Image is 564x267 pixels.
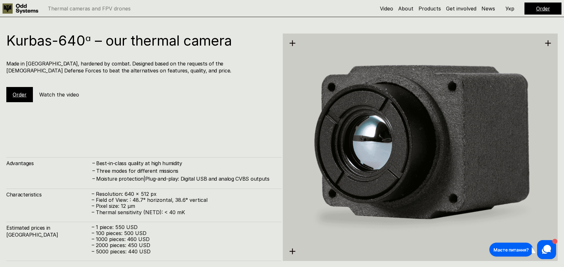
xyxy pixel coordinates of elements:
p: – 100 pieces: 500 USD [92,230,275,236]
h4: – [92,167,95,174]
p: – 1000 pieces: 460 USD [92,236,275,242]
a: Order [536,5,550,12]
h4: Three modes for different missions [96,167,275,174]
a: Order [13,91,27,98]
h4: Moisture protection|Plug-and-play: Digital USB and analog CVBS outputs [96,175,275,182]
p: – 5000 pieces: 440 USD [92,249,275,255]
a: Video [380,5,393,12]
p: – 1 piece: 550 USD [92,224,275,230]
h4: Advantages [6,160,92,167]
a: About [398,5,413,12]
iframe: HelpCrunch [488,239,558,261]
h5: Watch the video [39,91,79,98]
p: – Pixel size: 12 µm [92,203,275,209]
p: – Resolution: 640 x 512 px [92,191,275,197]
h4: – [92,175,95,182]
a: Products [418,5,441,12]
a: Get involved [446,5,476,12]
h1: Kurbas-640ᵅ – our thermal camera [6,34,275,47]
h4: – [92,159,95,166]
p: Thermal cameras and FPV drones [48,6,131,11]
p: – Thermal sensitivity (NETD): < 40 mK [92,209,275,215]
h4: Made in [GEOGRAPHIC_DATA], hardened by combat. Designed based on the requests of the [DEMOGRAPHIC... [6,60,275,74]
h4: Characteristics [6,191,92,198]
p: – Field of View: : 48.7° horizontal, 38.6° vertical [92,197,275,203]
a: News [481,5,495,12]
h4: Best-in-class quality at high humidity [96,160,275,167]
h4: Estimated prices in [GEOGRAPHIC_DATA] [6,224,92,239]
p: Укр [505,6,514,11]
p: – 2000 pieces: 450 USD [92,242,275,248]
